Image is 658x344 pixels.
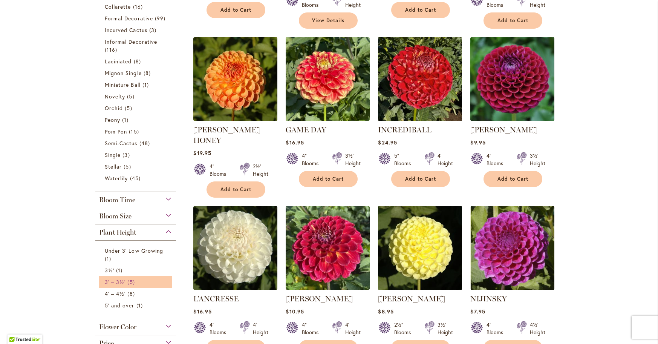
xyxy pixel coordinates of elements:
a: View Details [299,12,358,29]
a: Mignon Single 8 [105,69,168,77]
a: L'ANCRESSE [193,294,239,303]
a: Incurved Cactus 3 [105,26,168,34]
a: INCREDIBALL [378,125,432,134]
span: 8 [144,69,153,77]
span: 3' – 3½' [105,278,125,286]
span: Flower Color [99,323,136,331]
span: Pom Pon [105,128,127,135]
span: Novelty [105,93,125,100]
span: 8 [134,57,143,65]
div: 5" Blooms [394,152,415,167]
a: Orchid 5 [105,104,168,112]
span: Semi-Cactus [105,140,138,147]
div: 4' Height [345,321,361,336]
span: $9.95 [470,139,485,146]
span: Add to Cart [313,176,344,182]
span: 16 [133,3,145,11]
span: 1 [105,255,113,263]
span: 1 [116,266,124,274]
a: Single 3 [105,151,168,159]
span: $10.95 [286,308,304,315]
span: 116 [105,46,119,54]
a: NETTIE [378,284,462,292]
img: GAME DAY [286,37,370,121]
span: 5' and over [105,302,135,309]
span: Informal Decorative [105,38,157,45]
img: Matty Boo [286,206,370,290]
span: Add to Cart [497,17,528,24]
img: Incrediball [378,37,462,121]
span: 5 [125,104,134,112]
span: Add to Cart [220,186,251,193]
a: Stellar 5 [105,163,168,170]
span: Collarette [105,3,131,10]
span: $24.95 [378,139,397,146]
span: 1 [122,116,130,124]
a: 3' – 3½' 5 [105,278,168,286]
img: CRICHTON HONEY [193,37,277,121]
button: Add to Cart [391,2,450,18]
a: GAME DAY [286,115,370,123]
img: L'ANCRESSE [193,206,277,290]
span: Plant Height [99,228,136,236]
span: Add to Cart [497,176,528,182]
span: 48 [139,139,152,147]
div: 3½' Height [530,152,545,167]
a: [PERSON_NAME] [286,294,353,303]
button: Add to Cart [207,181,265,198]
span: Miniature Ball [105,81,141,88]
span: 45 [130,174,142,182]
div: 3½' Height [345,152,361,167]
a: Semi-Cactus 48 [105,139,168,147]
span: Single [105,151,121,158]
a: 5' and over 1 [105,301,168,309]
img: Ivanetti [470,37,554,121]
span: 3 [122,151,132,159]
span: Under 3' Low Growing [105,247,163,254]
a: Miniature Ball 1 [105,81,168,89]
span: 1 [142,81,151,89]
a: Informal Decorative 116 [105,38,168,54]
a: Formal Decorative 99 [105,14,168,22]
span: $16.95 [193,308,211,315]
div: 4' Height [253,321,268,336]
a: Matty Boo [286,284,370,292]
span: $16.95 [286,139,304,146]
span: 15 [129,127,141,135]
span: Bloom Time [99,196,135,204]
div: 3½' Height [438,321,453,336]
a: Collarette 16 [105,3,168,11]
span: Laciniated [105,58,132,65]
a: [PERSON_NAME] HONEY [193,125,260,145]
div: 4" Blooms [302,152,323,167]
a: Laciniated 8 [105,57,168,65]
div: 4½' Height [530,321,545,336]
span: 4' – 4½' [105,290,125,297]
span: View Details [312,17,344,24]
span: Orchid [105,104,123,112]
span: Mignon Single [105,69,142,77]
span: Peony [105,116,120,123]
span: Stellar [105,163,122,170]
a: 3½' 1 [105,266,168,274]
span: 1 [136,301,145,309]
span: 99 [155,14,167,22]
span: $7.95 [470,308,485,315]
span: $19.95 [193,149,211,157]
div: 2½' Height [253,163,268,178]
span: Waterlily [105,175,128,182]
div: 4" Blooms [487,321,508,336]
span: 5 [127,278,136,286]
span: Add to Cart [405,7,436,13]
button: Add to Cart [484,12,542,29]
div: 2½" Blooms [394,321,415,336]
span: 8 [127,290,136,298]
a: NIJINSKY [470,294,507,303]
span: 5 [124,163,133,170]
img: NETTIE [378,206,462,290]
span: Incurved Cactus [105,26,147,34]
a: [PERSON_NAME] [470,125,537,134]
a: GAME DAY [286,125,326,134]
button: Add to Cart [391,171,450,187]
span: Formal Decorative [105,15,153,22]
